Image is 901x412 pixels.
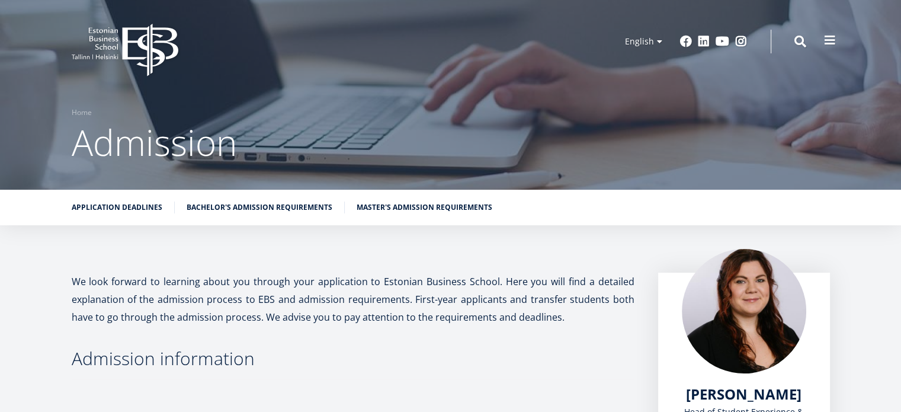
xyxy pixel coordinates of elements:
[686,384,801,404] span: [PERSON_NAME]
[72,273,634,326] p: We look forward to learning about you through your application to Estonian Business School. Here ...
[716,36,729,47] a: Youtube
[72,118,237,167] span: Admission
[682,249,806,373] img: liina reimann
[187,202,332,213] a: Bachelor's admission requirements
[357,202,492,213] a: Master's admission requirements
[72,107,92,119] a: Home
[686,385,801,403] a: [PERSON_NAME]
[680,36,692,47] a: Facebook
[735,36,747,47] a: Instagram
[72,350,634,368] h3: Admission information
[72,202,162,213] a: Application deadlines
[698,36,710,47] a: Linkedin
